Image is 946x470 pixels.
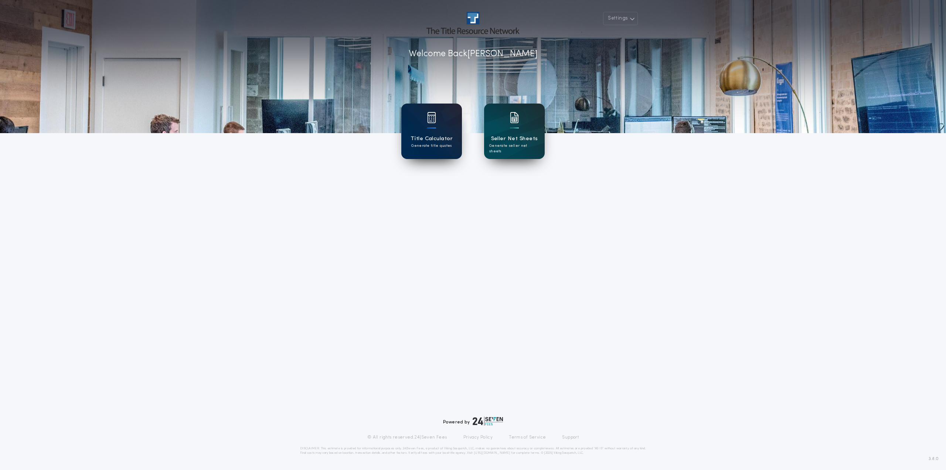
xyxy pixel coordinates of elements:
a: Privacy Policy [463,435,493,440]
img: logo [473,417,503,426]
h1: Seller Net Sheets [491,135,538,143]
p: Generate title quotes [411,143,452,149]
a: [URL][DOMAIN_NAME] [474,452,510,454]
div: Powered by [443,417,503,426]
a: Terms of Service [509,435,546,440]
a: card iconTitle CalculatorGenerate title quotes [401,104,462,159]
span: 3.8.0 [929,456,939,462]
p: © All rights reserved. 24|Seven Fees [367,435,447,440]
a: Support [562,435,579,440]
img: account-logo [426,12,520,34]
p: Welcome Back [PERSON_NAME] [409,47,538,61]
a: card iconSeller Net SheetsGenerate seller net sheets [484,104,545,159]
img: card icon [427,112,436,123]
p: Generate seller net sheets [489,143,540,154]
button: Settings [603,12,638,25]
p: DISCLAIMER: This estimate is provided for informational purposes only. 24|Seven Fees, a product o... [300,446,646,455]
h1: Title Calculator [411,135,453,143]
img: card icon [510,112,519,123]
